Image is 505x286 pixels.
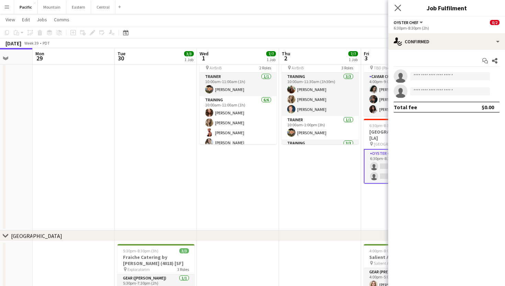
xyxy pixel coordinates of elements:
[364,254,441,260] h3: Salient AI (4353) [SF]
[23,41,40,46] span: Week 39
[127,267,150,272] span: Exploratorim
[364,129,441,141] h3: [GEOGRAPHIC_DATA] (4361) [LA]
[394,25,500,31] div: 6:30pm-8:30pm (2h)
[200,50,209,57] span: Wed
[267,57,276,62] div: 1 Job
[54,16,69,23] span: Comms
[341,65,353,70] span: 3 Roles
[199,54,209,62] span: 1
[5,16,15,23] span: View
[282,139,359,183] app-card-role: Training3/3
[364,149,441,184] app-card-role: Oyster Chef0/26:30pm-8:30pm (2h)
[38,0,66,14] button: Mountain
[482,104,494,111] div: $0.00
[282,116,359,139] app-card-role: Trainer1/110:00am-1:00pm (3h)[PERSON_NAME]
[388,3,505,12] h3: Job Fulfilment
[282,43,359,144] app-job-card: 10:00am-1:00pm (3h)7/7Training Day 2 ([GEOGRAPHIC_DATA]) AirBnB3 RolesTraining3/310:00am-11:30am ...
[364,43,441,116] app-job-card: 4:00pm-9:00pm (5h)3/3Someone's in the Kitchen (4327) [LA] TBD (Pacific Palisades, [GEOGRAPHIC_DAT...
[43,41,50,46] div: PDT
[348,51,358,56] span: 7/7
[66,0,91,14] button: Eastern
[34,54,44,62] span: 29
[51,15,72,24] a: Comms
[3,15,18,24] a: View
[117,254,194,266] h3: Fraiche Catering by [PERSON_NAME] (4018) [SF]
[282,50,290,57] span: Thu
[210,65,222,70] span: AirBnB
[34,15,50,24] a: Jobs
[11,232,62,239] div: [GEOGRAPHIC_DATA]
[19,15,33,24] a: Edit
[117,50,125,57] span: Tue
[200,43,277,144] app-job-card: 10:00am-11:00am (1h)7/7Training Day 1 ([GEOGRAPHIC_DATA]) AirBnB2 RolesTrainer1/110:00am-11:00am ...
[22,16,30,23] span: Edit
[123,248,158,253] span: 5:30pm-8:30pm (3h)
[374,141,425,147] span: [GEOGRAPHIC_DATA] - [PERSON_NAME][GEOGRAPHIC_DATA] ([GEOGRAPHIC_DATA], [GEOGRAPHIC_DATA])
[184,57,193,62] div: 1 Job
[5,40,21,47] div: [DATE]
[200,96,277,169] app-card-role: Training6/610:00am-11:00am (1h)[PERSON_NAME][PERSON_NAME][PERSON_NAME][PERSON_NAME]
[374,65,425,70] span: TBD (Pacific Palisades, [GEOGRAPHIC_DATA])
[266,51,276,56] span: 7/7
[14,0,38,14] button: Pacific
[281,54,290,62] span: 2
[388,33,505,50] div: Confirmed
[200,73,277,96] app-card-role: Trainer1/110:00am-11:00am (1h)[PERSON_NAME]
[364,50,369,57] span: Fri
[369,248,405,253] span: 4:00pm-8:00pm (4h)
[349,57,358,62] div: 1 Job
[292,65,304,70] span: AirBnB
[91,0,115,14] button: Central
[259,65,271,70] span: 2 Roles
[35,50,44,57] span: Mon
[364,119,441,184] app-job-card: 6:30pm-8:30pm (2h)0/2[GEOGRAPHIC_DATA] (4361) [LA] [GEOGRAPHIC_DATA] - [PERSON_NAME][GEOGRAPHIC_D...
[116,54,125,62] span: 30
[394,20,418,25] span: Oyster Chef
[363,54,369,62] span: 3
[184,51,194,56] span: 3/3
[179,248,189,253] span: 3/3
[394,20,424,25] button: Oyster Chef
[490,20,500,25] span: 0/2
[177,267,189,272] span: 3 Roles
[282,73,359,116] app-card-role: Training3/310:00am-11:30am (1h30m)[PERSON_NAME][PERSON_NAME][PERSON_NAME]
[369,123,405,128] span: 6:30pm-8:30pm (2h)
[37,16,47,23] span: Jobs
[394,104,417,111] div: Total fee
[364,73,441,116] app-card-role: Caviar Chef3/34:00pm-9:00pm (5h)[PERSON_NAME][PERSON_NAME][PERSON_NAME]
[374,261,390,266] span: Salient AI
